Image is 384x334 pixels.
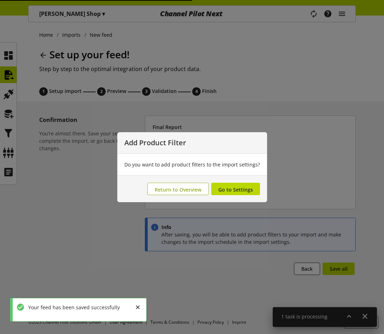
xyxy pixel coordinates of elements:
div: Your feed has been saved successfully [25,304,120,311]
button: Return to Overview [147,183,209,195]
div: Do you want to add product filters to the import settings? [124,161,260,168]
button: Go to Settings [211,183,260,195]
p: Add Product Filter [124,139,260,146]
span: Go to Settings [218,186,253,193]
span: Return to Overview [155,186,201,193]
